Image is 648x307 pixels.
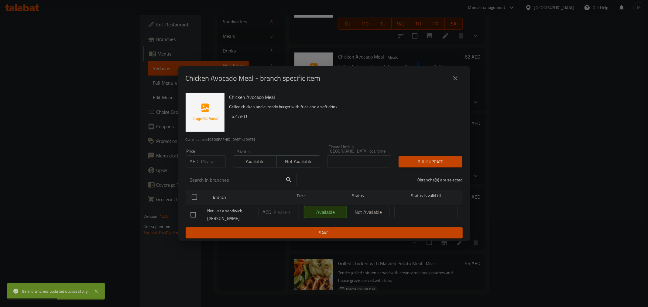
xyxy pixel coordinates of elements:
span: Branch [213,194,276,201]
input: Please enter price [274,206,299,218]
h2: Chicken Avocado Meal - branch specific item [186,73,321,83]
button: Available [233,155,277,167]
button: Not available [276,155,320,167]
span: Not available [279,157,318,166]
img: Chicken Avocado Meal [186,93,225,132]
p: 0 branche(s) are selected [417,177,463,183]
input: Please enter price [201,155,226,167]
h6: 62 AED [232,112,458,120]
button: Save [186,227,463,238]
h6: Chicken Avocado Meal [229,93,458,101]
button: close [448,71,463,86]
span: Bulk update [403,158,458,166]
button: Bulk update [399,156,462,167]
input: Search in branches [186,174,283,186]
span: Status is valid till [394,192,458,200]
div: Item branches updated successfully [22,288,88,295]
span: Status [326,192,389,200]
span: Available [236,157,274,166]
p: AED [263,208,272,216]
p: AED [190,158,199,165]
p: Grilled chicken and avocado burger with fries and a soft drink. [229,103,458,111]
p: Current time in [GEOGRAPHIC_DATA] is [DATE] [186,137,463,142]
span: Not just a sandwich, [PERSON_NAME] [207,207,254,222]
span: Save [190,229,458,237]
span: Price [281,192,321,200]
